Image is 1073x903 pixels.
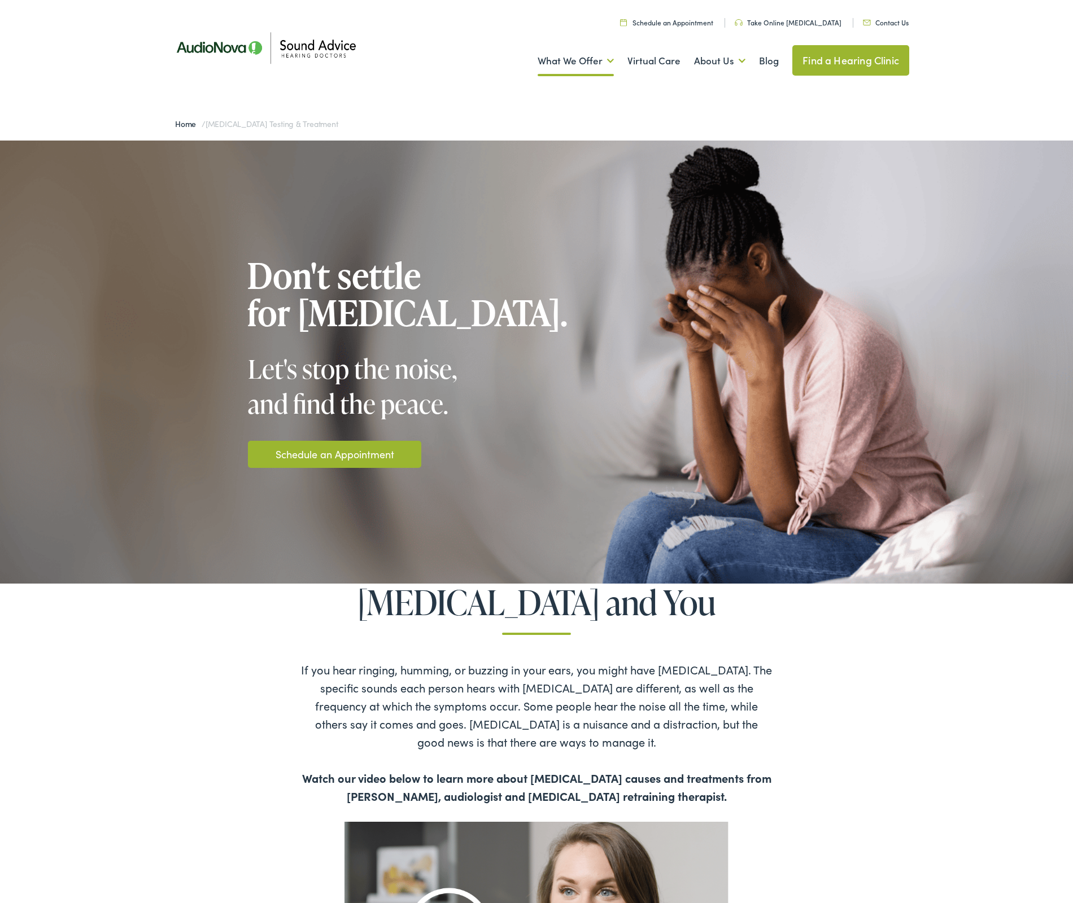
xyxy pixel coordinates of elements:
a: Schedule an Appointment [276,446,394,462]
a: Home [175,118,202,129]
a: Contact Us [863,17,909,27]
h2: [MEDICAL_DATA] and You [232,584,841,635]
a: Find a Hearing Clinic [792,45,909,76]
div: If you hear ringing, humming, or buzzing in your ears, you might have [MEDICAL_DATA]. The specifi... [300,643,773,805]
b: Watch our video below to learn more about [MEDICAL_DATA] causes and treatments from [PERSON_NAME]... [302,770,771,804]
a: Schedule an Appointment [620,17,713,27]
h1: Don't settle for [MEDICAL_DATA]. [248,257,568,331]
a: Virtual Care [627,40,681,82]
span: [MEDICAL_DATA] Testing & Treatment [206,118,338,129]
a: Blog [759,40,779,82]
span: / [175,118,338,129]
a: What We Offer [538,40,614,82]
a: About Us [694,40,745,82]
img: Calendar icon in a unique green color, symbolizing scheduling or date-related features. [620,19,627,26]
img: Headphone icon in a unique green color, suggesting audio-related services or features. [735,19,743,26]
div: Let's stop the noise, and find the peace. [248,351,491,421]
img: Icon representing mail communication in a unique green color, indicative of contact or communicat... [863,20,871,25]
a: Take Online [MEDICAL_DATA] [735,17,841,27]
